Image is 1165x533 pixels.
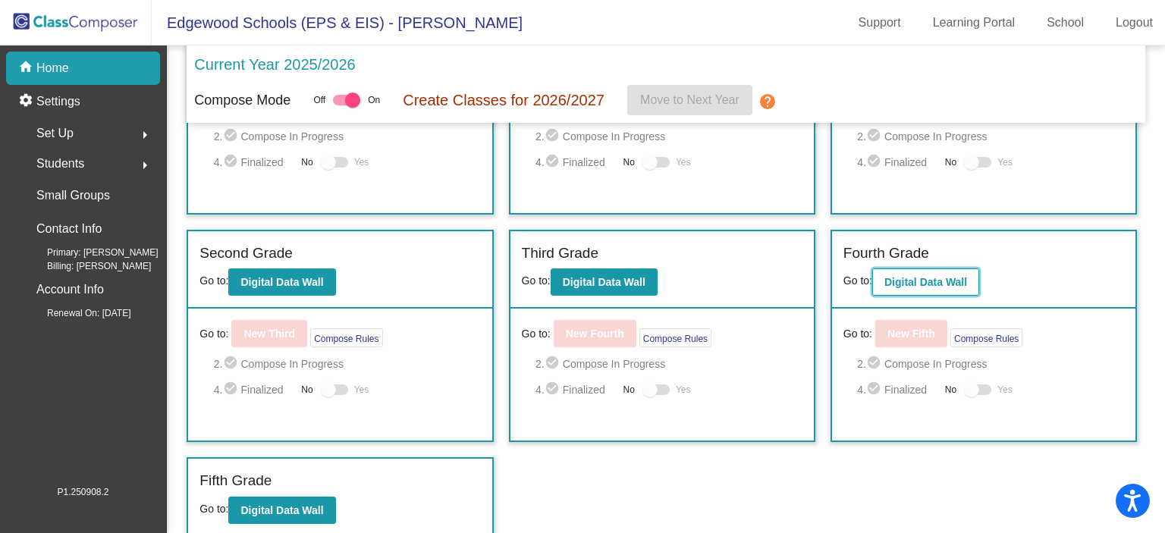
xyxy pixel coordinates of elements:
mat-icon: check_circle [223,127,241,146]
a: Logout [1104,11,1165,35]
button: Compose Rules [310,328,382,347]
span: Go to: [522,326,551,342]
span: On [368,93,380,107]
label: Fourth Grade [843,243,929,265]
span: Off [313,93,325,107]
label: Third Grade [522,243,598,265]
span: Go to: [843,274,872,287]
mat-icon: settings [18,92,36,111]
p: Contact Info [36,218,102,240]
p: Settings [36,92,80,111]
span: Renewal On: [DATE] [23,306,130,320]
mat-icon: arrow_right [136,126,154,144]
button: New Third [231,320,307,347]
mat-icon: check_circle [223,153,241,171]
span: Go to: [199,503,228,515]
button: Move to Next Year [627,85,752,115]
b: New Fifth [887,328,935,340]
span: Set Up [36,123,74,144]
button: Compose Rules [950,328,1022,347]
span: Yes [354,381,369,399]
button: Digital Data Wall [551,268,658,296]
span: Go to: [199,326,228,342]
p: Create Classes for 2026/2027 [403,89,604,111]
span: No [301,155,312,169]
mat-icon: check_circle [866,127,884,146]
mat-icon: check_circle [866,355,884,373]
span: Yes [997,381,1013,399]
a: Support [846,11,913,35]
span: No [623,155,635,169]
span: No [301,383,312,397]
span: Yes [997,153,1013,171]
mat-icon: check_circle [223,381,241,399]
span: Go to: [199,274,228,287]
mat-icon: arrow_right [136,156,154,174]
p: Current Year 2025/2026 [194,53,355,76]
span: 2. Compose In Progress [214,127,481,146]
span: Go to: [522,274,551,287]
span: 4. Finalized [857,381,937,399]
span: Yes [676,153,691,171]
span: Edgewood Schools (EPS & EIS) - [PERSON_NAME] [152,11,523,35]
mat-icon: check_circle [545,355,563,373]
span: Students [36,153,84,174]
span: No [945,155,956,169]
a: Learning Portal [921,11,1028,35]
p: Home [36,59,69,77]
b: Digital Data Wall [240,504,323,516]
span: Go to: [843,326,872,342]
span: 4. Finalized [535,381,616,399]
span: Primary: [PERSON_NAME] [23,246,159,259]
span: 4. Finalized [214,381,294,399]
b: Digital Data Wall [563,276,645,288]
button: Digital Data Wall [872,268,979,296]
p: Account Info [36,279,104,300]
span: Move to Next Year [640,93,740,106]
span: No [945,383,956,397]
span: 2. Compose In Progress [857,355,1124,373]
mat-icon: check_circle [866,381,884,399]
mat-icon: check_circle [223,355,241,373]
b: Digital Data Wall [884,276,967,288]
b: New Third [243,328,295,340]
label: Fifth Grade [199,470,272,492]
p: Compose Mode [194,90,290,111]
b: New Fourth [566,328,624,340]
mat-icon: check_circle [545,153,563,171]
span: 2. Compose In Progress [535,355,802,373]
p: Small Groups [36,185,110,206]
span: 2. Compose In Progress [214,355,481,373]
label: Second Grade [199,243,293,265]
mat-icon: check_circle [866,153,884,171]
button: Digital Data Wall [228,497,335,524]
button: New Fourth [554,320,636,347]
span: 4. Finalized [214,153,294,171]
span: 2. Compose In Progress [857,127,1124,146]
button: Compose Rules [639,328,711,347]
span: Yes [676,381,691,399]
span: No [623,383,635,397]
span: 4. Finalized [857,153,937,171]
span: Billing: [PERSON_NAME] [23,259,151,273]
a: School [1035,11,1096,35]
mat-icon: home [18,59,36,77]
span: 2. Compose In Progress [535,127,802,146]
button: Digital Data Wall [228,268,335,296]
span: Yes [354,153,369,171]
button: New Fifth [875,320,947,347]
span: 4. Finalized [535,153,616,171]
mat-icon: check_circle [545,381,563,399]
mat-icon: check_circle [545,127,563,146]
b: Digital Data Wall [240,276,323,288]
mat-icon: help [758,92,777,111]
